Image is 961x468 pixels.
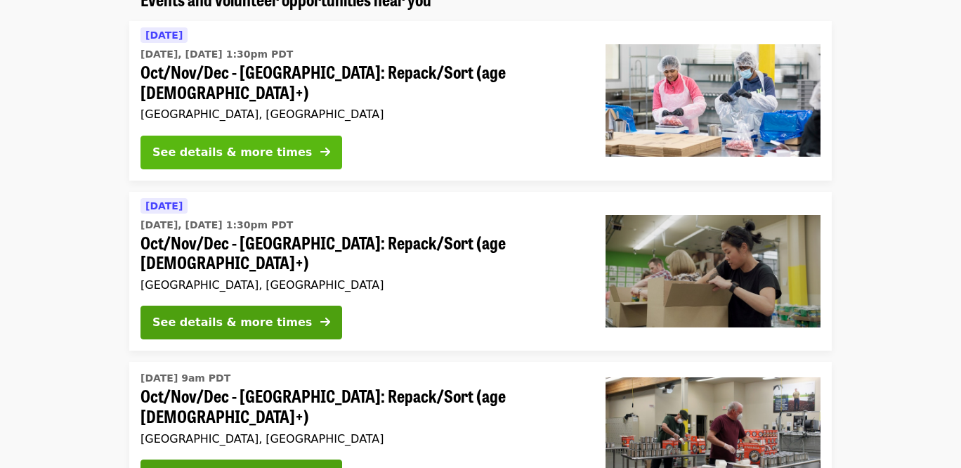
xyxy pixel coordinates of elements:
a: See details for "Oct/Nov/Dec - Portland: Repack/Sort (age 8+)" [129,192,832,351]
img: Oct/Nov/Dec - Portland: Repack/Sort (age 8+) organized by Oregon Food Bank [606,215,821,327]
div: See details & more times [152,144,312,161]
span: Oct/Nov/Dec - [GEOGRAPHIC_DATA]: Repack/Sort (age [DEMOGRAPHIC_DATA]+) [140,233,583,273]
time: [DATE], [DATE] 1:30pm PDT [140,47,293,62]
img: Oct/Nov/Dec - Beaverton: Repack/Sort (age 10+) organized by Oregon Food Bank [606,44,821,157]
i: arrow-right icon [320,316,330,329]
span: [DATE] [145,30,183,41]
i: arrow-right icon [320,145,330,159]
span: [DATE] [145,200,183,212]
div: [GEOGRAPHIC_DATA], [GEOGRAPHIC_DATA] [140,278,583,292]
span: Oct/Nov/Dec - [GEOGRAPHIC_DATA]: Repack/Sort (age [DEMOGRAPHIC_DATA]+) [140,386,583,427]
div: [GEOGRAPHIC_DATA], [GEOGRAPHIC_DATA] [140,108,583,121]
button: See details & more times [140,136,342,169]
div: [GEOGRAPHIC_DATA], [GEOGRAPHIC_DATA] [140,432,583,446]
time: [DATE] 9am PDT [140,371,230,386]
span: Oct/Nov/Dec - [GEOGRAPHIC_DATA]: Repack/Sort (age [DEMOGRAPHIC_DATA]+) [140,62,583,103]
a: See details for "Oct/Nov/Dec - Beaverton: Repack/Sort (age 10+)" [129,21,832,181]
div: See details & more times [152,314,312,331]
time: [DATE], [DATE] 1:30pm PDT [140,218,293,233]
button: See details & more times [140,306,342,339]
